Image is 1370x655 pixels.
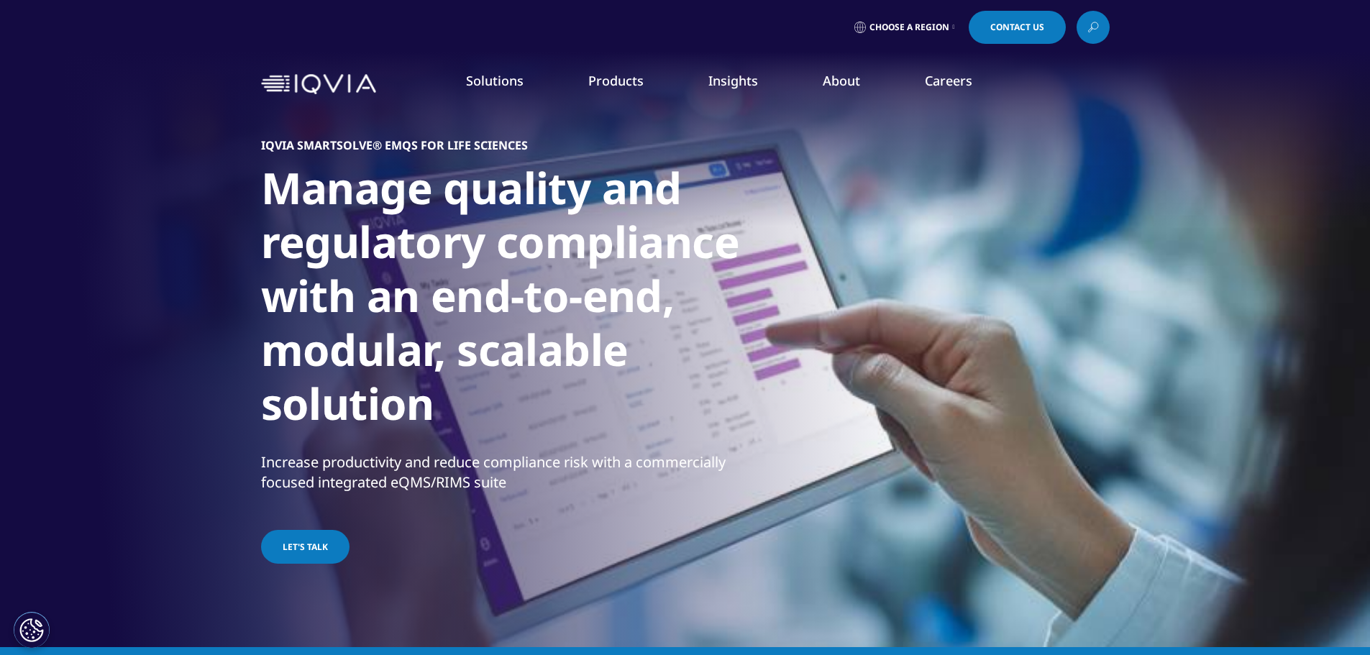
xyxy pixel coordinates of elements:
a: About [823,72,860,89]
span: Let's talk [283,541,328,553]
a: Solutions [466,72,524,89]
span: Choose a Region [869,22,949,33]
a: Contact Us [969,11,1066,44]
p: Increase productivity and reduce compliance risk with a commercially focused integrated eQMS/RIMS... [261,452,764,501]
a: Careers [925,72,972,89]
h5: IQVIA SmartSolve® EMQS for Life Sciences [261,138,528,152]
a: Let's talk [261,530,350,564]
h1: Manage quality and regulatory compliance with an end-to-end, modular, scalable solution [261,161,764,439]
span: Contact Us [990,23,1044,32]
a: Insights [708,72,758,89]
img: IQVIA Healthcare Information Technology and Pharma Clinical Research Company [261,74,376,95]
button: Cookie Settings [14,612,50,648]
nav: Primary [382,50,1110,118]
a: Products [588,72,644,89]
